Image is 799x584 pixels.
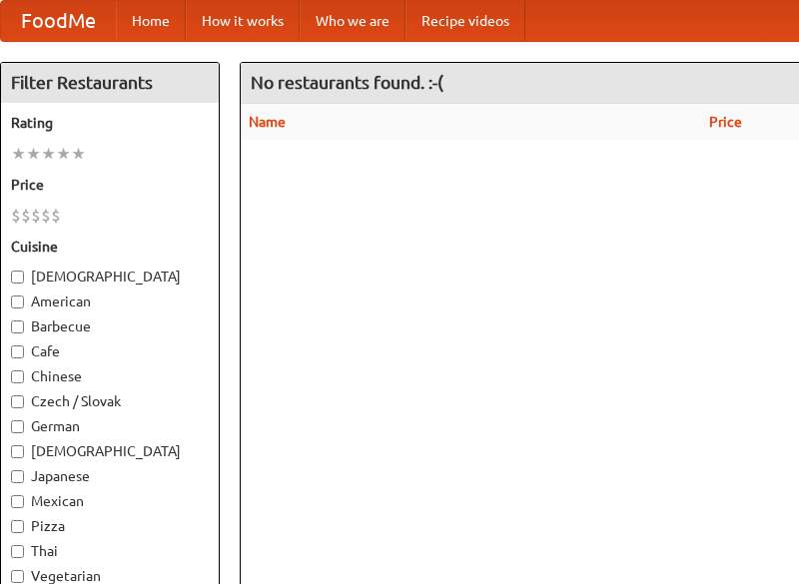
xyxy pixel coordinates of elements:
a: Who we are [300,1,405,41]
input: Mexican [11,495,24,508]
a: Price [709,114,742,130]
input: Cafe [11,345,24,358]
a: FoodMe [1,1,116,41]
li: ★ [71,143,86,165]
a: Recipe videos [405,1,525,41]
input: Barbecue [11,320,24,333]
input: Vegetarian [11,570,24,583]
li: $ [31,205,41,227]
input: Thai [11,545,24,558]
input: [DEMOGRAPHIC_DATA] [11,271,24,284]
ng-pluralize: No restaurants found. :-( [251,73,443,92]
a: Home [116,1,186,41]
a: Name [249,114,286,130]
label: Czech / Slovak [11,391,209,411]
a: How it works [186,1,300,41]
li: $ [51,205,61,227]
li: $ [21,205,31,227]
label: German [11,416,209,436]
label: Barbecue [11,316,209,336]
input: Czech / Slovak [11,395,24,408]
li: $ [11,205,21,227]
h5: Cuisine [11,237,209,257]
label: [DEMOGRAPHIC_DATA] [11,441,209,461]
li: ★ [56,143,71,165]
label: Cafe [11,341,209,361]
label: Chinese [11,366,209,386]
input: Japanese [11,470,24,483]
label: Japanese [11,466,209,486]
label: Mexican [11,491,209,511]
input: Pizza [11,520,24,533]
li: ★ [41,143,56,165]
input: Chinese [11,370,24,383]
input: American [11,295,24,308]
label: Pizza [11,516,209,536]
li: ★ [26,143,41,165]
label: American [11,292,209,311]
label: Thai [11,541,209,561]
h5: Price [11,175,209,195]
input: [DEMOGRAPHIC_DATA] [11,445,24,458]
li: $ [41,205,51,227]
input: German [11,420,24,433]
h5: Rating [11,113,209,133]
h4: Filter Restaurants [1,63,219,103]
li: ★ [11,143,26,165]
label: [DEMOGRAPHIC_DATA] [11,267,209,287]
